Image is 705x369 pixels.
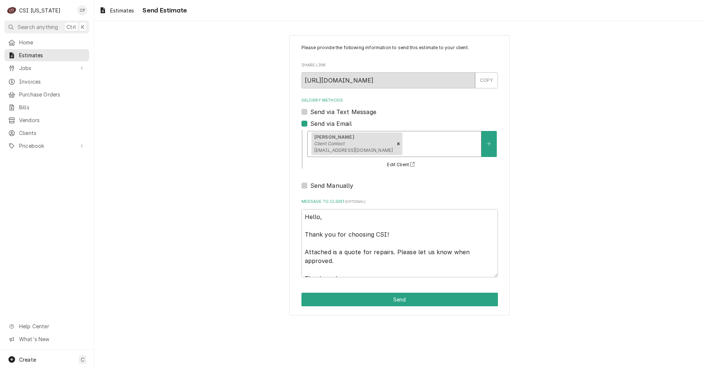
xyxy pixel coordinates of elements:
[19,322,85,330] span: Help Center
[289,35,510,316] div: Estimate Send
[4,320,89,332] a: Go to Help Center
[314,147,393,153] span: [EMAIL_ADDRESS][DOMAIN_NAME]
[386,160,418,169] button: Edit Client
[77,5,87,15] div: CP
[301,44,498,277] div: Estimate Send Form
[487,141,491,146] svg: Create New Contact
[301,44,498,51] p: Please provide the following information to send this estimate to your client.
[310,181,354,190] label: Send Manually
[301,62,498,88] div: Share Link
[345,200,365,204] span: ( optional )
[314,141,345,146] em: Client Contact
[7,5,17,15] div: C
[19,7,61,14] div: CSI [US_STATE]
[301,293,498,306] div: Button Group
[475,72,498,88] button: COPY
[4,114,89,126] a: Vendors
[81,356,84,363] span: C
[7,5,17,15] div: CSI Kentucky's Avatar
[314,134,354,140] strong: [PERSON_NAME]
[19,78,86,85] span: Invoices
[96,4,137,17] a: Estimates
[4,62,89,74] a: Go to Jobs
[4,333,89,345] a: Go to What's New
[19,91,86,98] span: Purchase Orders
[4,140,89,152] a: Go to Pricebook
[301,293,498,306] div: Button Group Row
[18,23,58,31] span: Search anything
[4,21,89,33] button: Search anythingCtrlK
[110,7,134,14] span: Estimates
[66,23,76,31] span: Ctrl
[301,62,498,68] label: Share Link
[310,119,352,128] label: Send via Email
[4,36,89,48] a: Home
[140,6,187,15] span: Send Estimate
[301,199,498,277] div: Message to Client
[77,5,87,15] div: Craig Pierce's Avatar
[19,51,86,59] span: Estimates
[19,357,36,363] span: Create
[19,103,86,111] span: Bills
[301,293,498,306] button: Send
[4,76,89,88] a: Invoices
[4,49,89,61] a: Estimates
[19,64,75,72] span: Jobs
[19,39,86,46] span: Home
[4,88,89,101] a: Purchase Orders
[4,127,89,139] a: Clients
[301,98,498,103] label: Delivery Methods
[19,116,86,124] span: Vendors
[301,98,498,190] div: Delivery Methods
[394,132,402,155] div: Remove [object Object]
[481,131,497,157] button: Create New Contact
[310,107,376,116] label: Send via Text Message
[19,129,86,137] span: Clients
[19,142,75,150] span: Pricebook
[301,209,498,277] textarea: Hello, Thank you for choosing CSI! Attached is a quote for repairs. Please let us know when appro...
[19,335,85,343] span: What's New
[4,101,89,113] a: Bills
[81,23,84,31] span: K
[301,199,498,205] label: Message to Client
